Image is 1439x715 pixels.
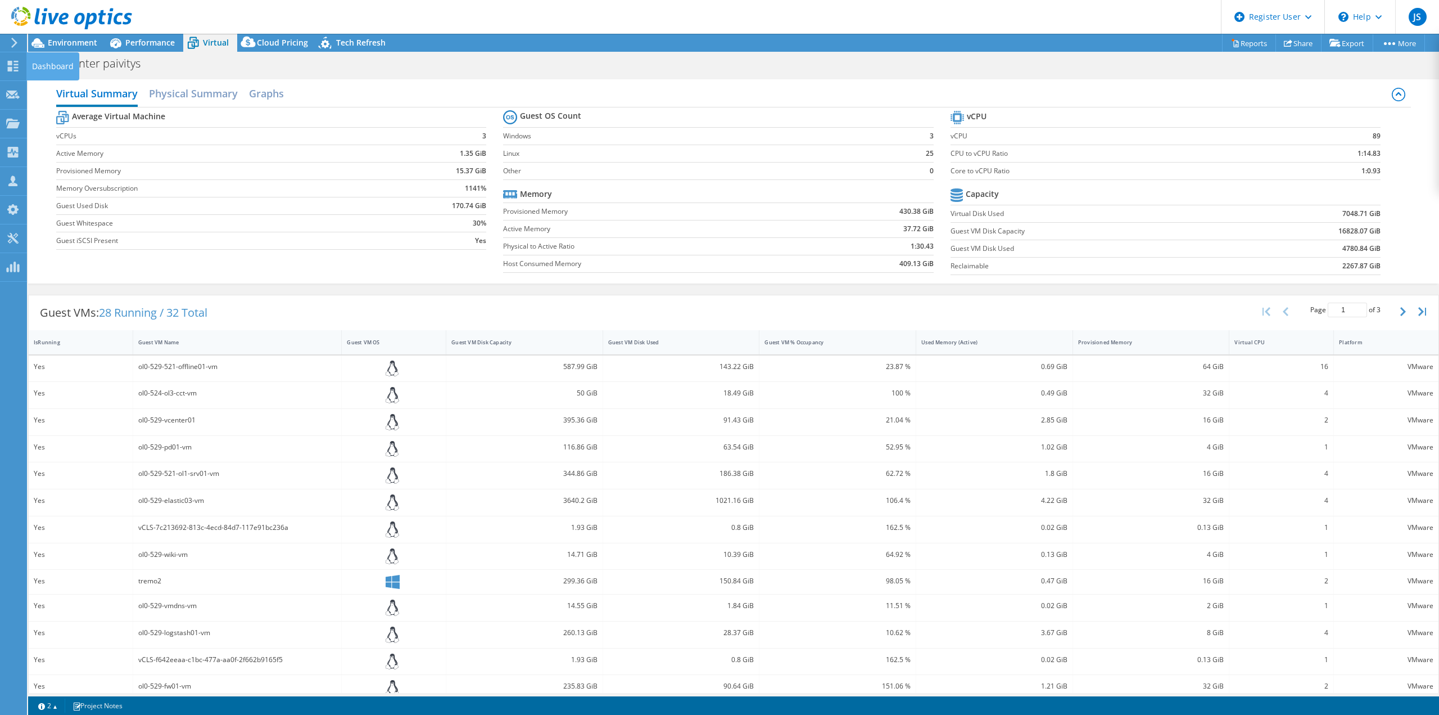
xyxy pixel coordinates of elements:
[608,494,754,507] div: 1021.16 GiB
[138,680,337,692] div: ol0-529-fw01-vm
[1234,627,1328,639] div: 4
[911,241,934,252] b: 1:30.43
[921,627,1067,639] div: 3.67 GiB
[1234,680,1328,692] div: 2
[125,37,175,48] span: Performance
[34,600,128,612] div: Yes
[34,441,128,453] div: Yes
[1234,414,1328,426] div: 2
[1078,521,1224,534] div: 0.13 GiB
[608,627,754,639] div: 28.37 GiB
[34,414,128,426] div: Yes
[34,494,128,507] div: Yes
[764,600,911,612] div: 11.51 %
[99,305,207,320] span: 28 Running / 32 Total
[1078,654,1224,666] div: 0.13 GiB
[608,339,741,346] div: Guest VM Disk Used
[608,600,754,612] div: 1.84 GiB
[451,627,598,639] div: 260.13 GiB
[451,575,598,587] div: 299.36 GiB
[456,165,486,177] b: 15.37 GiB
[608,680,754,692] div: 90.64 GiB
[764,467,911,480] div: 62.72 %
[608,387,754,399] div: 18.49 GiB
[930,131,934,142] b: 3
[1234,361,1328,373] div: 16
[899,206,934,217] b: 430.38 GiB
[1342,243,1381,254] b: 4780.84 GiB
[1078,361,1224,373] div: 64 GiB
[34,548,128,561] div: Yes
[451,414,598,426] div: 395.36 GiB
[764,494,911,507] div: 106.4 %
[520,110,581,122] b: Guest OS Count
[951,208,1232,219] label: Virtual Disk Used
[1234,521,1328,534] div: 1
[764,627,911,639] div: 10.62 %
[930,165,934,177] b: 0
[503,258,808,269] label: Host Consumed Memory
[56,82,138,107] h2: Virtual Summary
[138,548,337,561] div: ol0-529-wiki-vm
[34,627,128,639] div: Yes
[1078,414,1224,426] div: 16 GiB
[1078,467,1224,480] div: 16 GiB
[1339,361,1433,373] div: VMware
[138,600,337,612] div: ol0-529-vmdns-vm
[921,387,1067,399] div: 0.49 GiB
[34,575,128,587] div: Yes
[138,654,337,666] div: vCLS-f642eeaa-c1bc-477a-aa0f-2f662b9165f5
[138,339,323,346] div: Guest VM Name
[56,131,383,142] label: vCPUs
[56,200,383,212] label: Guest Used Disk
[1342,208,1381,219] b: 7048.71 GiB
[921,339,1054,346] div: Used Memory (Active)
[1339,414,1433,426] div: VMware
[764,680,911,692] div: 151.06 %
[451,654,598,666] div: 1.93 GiB
[465,183,486,194] b: 1141%
[921,361,1067,373] div: 0.69 GiB
[1234,654,1328,666] div: 1
[34,339,114,346] div: IsRunning
[1078,548,1224,561] div: 4 GiB
[921,654,1067,666] div: 0.02 GiB
[921,494,1067,507] div: 4.22 GiB
[451,339,584,346] div: Guest VM Disk Capacity
[37,57,158,70] h1: ol0-vCenter paivitys
[451,387,598,399] div: 50 GiB
[764,339,897,346] div: Guest VM % Occupancy
[951,165,1268,177] label: Core to vCPU Ratio
[921,575,1067,587] div: 0.47 GiB
[1234,575,1328,587] div: 2
[1373,34,1425,52] a: More
[903,223,934,235] b: 37.72 GiB
[951,226,1232,237] label: Guest VM Disk Capacity
[30,699,65,713] a: 2
[26,52,79,80] div: Dashboard
[1275,34,1322,52] a: Share
[1234,387,1328,399] div: 4
[1377,305,1381,314] span: 3
[138,387,337,399] div: ol0-524-ol3-cct-vm
[451,680,598,692] div: 235.83 GiB
[951,260,1232,272] label: Reclaimable
[1339,441,1433,453] div: VMware
[48,37,97,48] span: Environment
[608,441,754,453] div: 63.54 GiB
[34,361,128,373] div: Yes
[503,223,808,235] label: Active Memory
[1234,467,1328,480] div: 4
[503,131,894,142] label: Windows
[503,206,808,217] label: Provisioned Memory
[34,387,128,399] div: Yes
[138,467,337,480] div: ol0-529-521-ol1-srv01-vm
[764,548,911,561] div: 64.92 %
[451,467,598,480] div: 344.86 GiB
[72,111,165,122] b: Average Virtual Machine
[921,467,1067,480] div: 1.8 GiB
[56,235,383,246] label: Guest iSCSI Present
[764,361,911,373] div: 23.87 %
[138,414,337,426] div: ol0-529-vcenter01
[1339,387,1433,399] div: VMware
